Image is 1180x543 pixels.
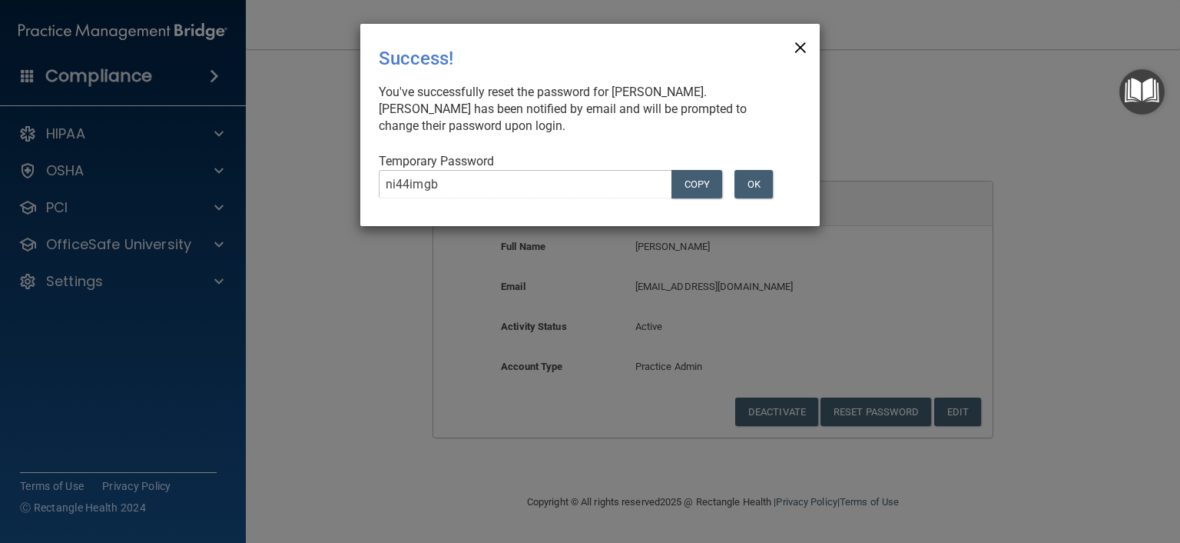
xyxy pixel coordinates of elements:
div: You've successfully reset the password for [PERSON_NAME]. [PERSON_NAME] has been notified by emai... [379,84,789,135]
div: Success! [379,36,738,81]
button: OK [734,170,773,198]
iframe: Drift Widget Chat Controller [915,461,1162,521]
button: Open Resource Center [1119,69,1165,115]
button: COPY [671,170,722,198]
span: Temporary Password [379,154,494,168]
span: × [794,30,807,61]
